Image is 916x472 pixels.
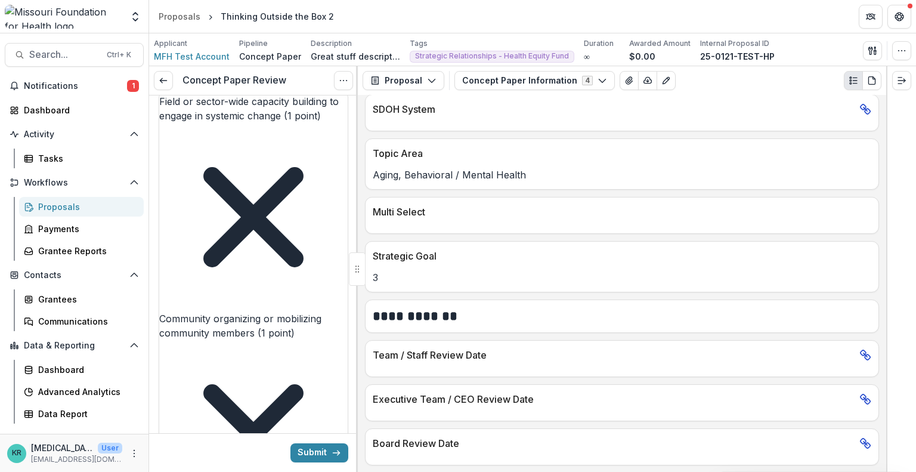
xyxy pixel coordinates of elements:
[38,363,134,376] div: Dashboard
[159,10,200,23] div: Proposals
[859,5,883,29] button: Partners
[31,454,122,465] p: [EMAIL_ADDRESS][DOMAIN_NAME]
[38,408,134,420] div: Data Report
[700,38,769,49] p: Internal Proposal ID
[24,129,125,140] span: Activity
[892,71,911,90] button: Expand right
[12,449,21,457] div: Kyra Robinson
[19,289,144,309] a: Grantees
[700,50,775,63] p: 25-0121-TEST-HP
[844,71,863,90] button: Plaintext view
[363,71,444,90] button: Proposal
[311,38,352,49] p: Description
[24,270,125,280] span: Contacts
[154,8,339,25] nav: breadcrumb
[19,382,144,402] a: Advanced Analytics
[38,200,134,213] div: Proposals
[38,293,134,306] div: Grantees
[887,5,911,29] button: Get Help
[31,442,93,454] p: [MEDICAL_DATA][PERSON_NAME]
[373,168,871,182] p: Aging, Behavioral / Mental Health
[38,223,134,235] div: Payments
[38,315,134,328] div: Communications
[629,50,655,63] p: $0.00
[159,123,348,311] div: Remove Field or sector-wide capacity building to engage in systemic change (1 point)
[629,38,691,49] p: Awarded Amount
[19,360,144,380] a: Dashboard
[373,348,855,362] p: Team / Staff Review Date
[127,446,141,461] button: More
[5,5,122,29] img: Missouri Foundation for Health logo
[154,50,230,63] a: MFH Test Account
[24,104,134,116] div: Dashboard
[373,249,867,263] p: Strategic Goal
[415,52,569,60] span: Strategic Relationships - Health Equity Fund
[862,71,881,90] button: PDF view
[38,152,134,165] div: Tasks
[373,102,855,116] p: SDOH System
[19,197,144,217] a: Proposals
[154,38,187,49] p: Applicant
[154,8,205,25] a: Proposals
[584,50,590,63] p: ∞
[24,341,125,351] span: Data & Reporting
[24,178,125,188] span: Workflows
[5,100,144,120] a: Dashboard
[373,392,855,406] p: Executive Team / CEO Review Date
[373,270,871,285] p: 3
[620,71,639,90] button: View Attached Files
[5,43,144,67] button: Search...
[657,71,676,90] button: Edit as form
[5,173,144,192] button: Open Workflows
[454,71,615,90] button: Concept Paper Information4
[239,38,268,49] p: Pipeline
[5,125,144,144] button: Open Activity
[19,149,144,168] a: Tasks
[410,38,428,49] p: Tags
[38,245,134,257] div: Grantee Reports
[159,313,321,339] span: Community organizing or mobilizing community members (1 point)
[182,75,286,86] h3: Concept Paper Review
[584,38,614,49] p: Duration
[19,241,144,261] a: Grantee Reports
[29,49,100,60] span: Search...
[104,48,134,61] div: Ctrl + K
[221,10,334,23] div: Thinking Outside the Box 2
[19,404,144,424] a: Data Report
[311,50,400,63] p: Great stuff description
[239,50,301,63] p: Concept Paper
[19,311,144,331] a: Communications
[19,219,144,239] a: Payments
[373,146,867,161] p: Topic Area
[290,443,348,462] button: Submit
[334,71,353,90] button: Options
[373,436,855,451] p: Board Review Date
[24,81,127,91] span: Notifications
[159,95,339,122] span: Field or sector-wide capacity building to engage in systemic change (1 point)
[127,80,139,92] span: 1
[98,443,122,454] p: User
[5,266,144,285] button: Open Contacts
[5,76,144,95] button: Notifications1
[38,385,134,398] div: Advanced Analytics
[5,336,144,355] button: Open Data & Reporting
[127,5,144,29] button: Open entity switcher
[373,205,867,219] p: Multi Select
